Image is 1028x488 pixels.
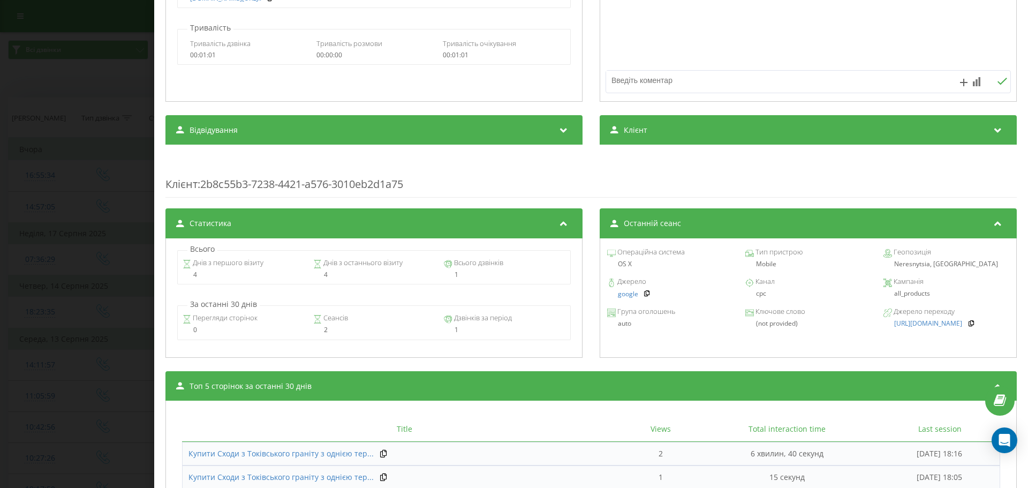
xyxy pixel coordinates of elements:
[892,306,955,317] span: Джерело переходу
[190,51,305,59] div: 00:01:01
[443,51,558,59] div: 00:01:01
[880,417,1000,442] th: Last session
[188,448,374,459] span: Купити Сходи з Токівського граніту з однією тер...
[190,381,312,392] span: Топ 5 сторінок за останні 30 днів
[443,39,516,48] span: Тривалість очікування
[694,442,880,466] td: 6 хвилин, 40 секунд
[745,320,871,327] div: (not provided)
[694,417,880,442] th: Total interaction time
[191,313,258,324] span: Перегляди сторінок
[191,258,263,268] span: Днів з першого візиту
[745,290,871,297] div: cpc
[883,260,1009,268] div: Neresnytsia, [GEOGRAPHIC_DATA]
[616,276,646,287] span: Джерело
[187,244,217,254] p: Всього
[754,306,805,317] span: Ключове слово
[628,442,694,466] td: 2
[892,247,931,258] span: Геопозиція
[894,320,962,327] a: [URL][DOMAIN_NAME]
[188,448,374,459] a: Купити Сходи з Токівського граніту з однією тер...
[165,177,198,191] span: Клієнт
[316,51,432,59] div: 00:00:00
[188,472,374,483] a: Купити Сходи з Токівського граніту з однією тер...
[187,22,233,33] p: Тривалість
[754,276,775,287] span: Канал
[313,326,435,334] div: 2
[444,326,565,334] div: 1
[322,258,403,268] span: Днів з останнього візиту
[183,326,304,334] div: 0
[187,299,260,310] p: За останні 30 днів
[322,313,348,324] span: Сеансів
[992,427,1017,453] div: Open Intercom Messenger
[190,218,231,229] span: Статистика
[880,442,1000,466] td: [DATE] 18:16
[313,271,435,279] div: 4
[624,218,681,229] span: Останній сеанс
[616,306,675,317] span: Група оголошень
[616,247,685,258] span: Операційна система
[607,320,733,327] div: auto
[892,276,924,287] span: Кампанія
[628,417,694,442] th: Views
[190,39,251,48] span: Тривалість дзвінка
[183,271,304,279] div: 4
[182,417,628,442] th: Title
[618,290,638,298] a: google
[624,125,647,136] span: Клієнт
[316,39,382,48] span: Тривалість розмови
[452,313,512,324] span: Дзвінків за період
[165,155,1017,198] div: : 2b8c55b3-7238-4421-a576-3010eb2d1a75
[190,125,238,136] span: Відвідування
[607,260,733,268] div: OS X
[745,260,871,268] div: Mobile
[883,290,1009,297] div: all_products
[452,258,503,268] span: Всього дзвінків
[754,247,803,258] span: Тип пристрою
[444,271,565,279] div: 1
